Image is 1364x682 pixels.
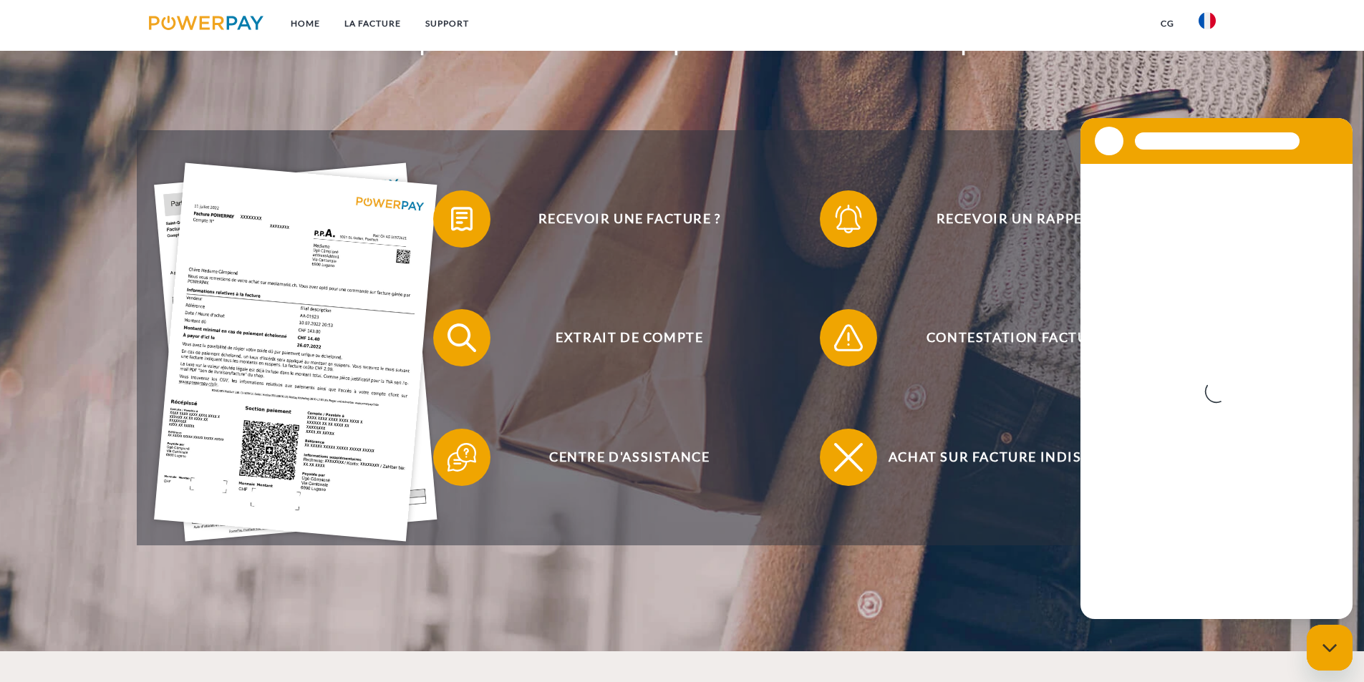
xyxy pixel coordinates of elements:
[831,439,866,475] img: qb_close.svg
[454,309,805,366] span: Extrait de compte
[332,11,413,36] a: LA FACTURE
[841,309,1191,366] span: Contestation Facture
[841,190,1191,248] span: Recevoir un rappel?
[1199,12,1216,29] img: fr
[154,163,437,542] img: single_invoice_powerpay_fr.jpg
[820,190,1192,248] button: Recevoir un rappel?
[1080,118,1353,619] iframe: Fenêtre de messagerie
[831,320,866,356] img: qb_warning.svg
[1148,11,1186,36] a: CG
[820,429,1192,486] button: Achat sur facture indisponible
[279,11,332,36] a: Home
[820,309,1192,366] button: Contestation Facture
[433,190,806,248] button: Recevoir une facture ?
[1307,625,1353,671] iframe: Bouton de lancement de la fenêtre de messagerie
[831,201,866,237] img: qb_bell.svg
[454,190,805,248] span: Recevoir une facture ?
[444,439,480,475] img: qb_help.svg
[454,429,805,486] span: Centre d'assistance
[433,429,806,486] button: Centre d'assistance
[444,320,480,356] img: qb_search.svg
[841,429,1191,486] span: Achat sur facture indisponible
[149,16,264,30] img: logo-powerpay.svg
[413,11,481,36] a: Support
[444,201,480,237] img: qb_bill.svg
[433,309,806,366] button: Extrait de compte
